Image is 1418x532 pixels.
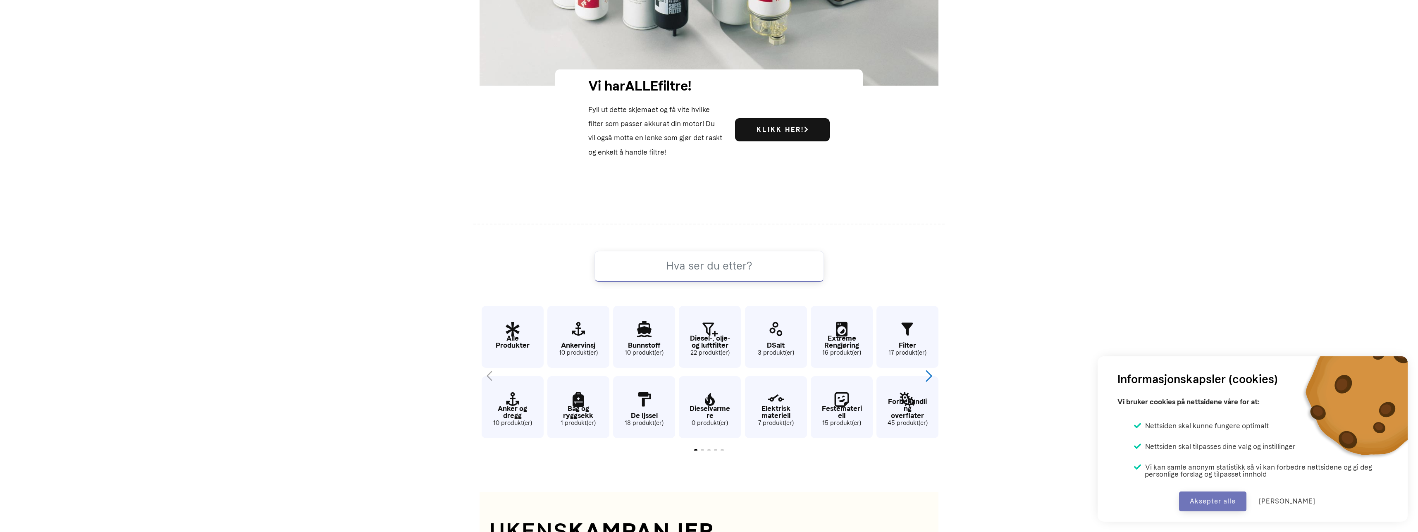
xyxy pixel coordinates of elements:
[677,372,741,440] div: 8 / 62
[745,342,807,349] p: DSalt
[811,376,873,438] a: Festemateriell 15 produkt(er)
[1248,491,1326,511] button: [PERSON_NAME]
[743,372,807,440] div: 10 / 62
[876,342,938,349] p: Filter
[1117,371,1278,388] h3: Informasjonskapsler (cookies)
[482,335,544,349] p: Alle Produkter
[547,306,609,368] a: Ankervinsj 10 produkt(er)
[613,342,675,349] p: Bunnstoff
[545,372,609,440] div: 4 / 62
[613,419,675,428] small: 18 produkt(er)
[1134,422,1269,429] li: Nettsiden skal kunne fungere optimalt
[1179,491,1246,511] button: Aksepter alle
[547,419,609,428] small: 1 produkt(er)
[707,449,711,452] span: Go to slide 3
[679,405,741,419] p: Dieselvarmere
[611,372,675,440] div: 6 / 62
[876,419,938,428] small: 45 produkt(er)
[482,419,544,428] small: 10 produkt(er)
[876,348,938,358] small: 17 produkt(er)
[1117,395,1260,409] p: Vi bruker cookies på nettsidene våre for at:
[679,348,741,358] small: 22 produkt(er)
[482,405,544,419] p: Anker og dregg
[613,348,675,358] small: 10 produkt(er)
[588,76,723,96] h3: Vi har filtre!
[811,335,873,349] p: Extreme Rengjøring
[809,372,872,440] div: 12 / 62
[811,405,873,419] p: Festemateriell
[745,348,807,358] small: 3 produkt(er)
[677,302,741,370] div: 7 / 62
[613,412,675,419] p: De Ijssel
[875,372,938,440] div: 14 / 62
[625,78,658,94] span: ALLE
[694,449,697,452] span: Go to slide 1
[809,302,872,370] div: 11 / 62
[721,449,724,452] span: Go to slide 5
[875,302,938,370] div: 13 / 62
[745,405,807,419] p: Elektrisk materiell
[757,126,808,134] b: Klikk her!
[876,398,938,419] p: Forbehandling overflater
[745,306,807,368] a: DSalt 3 produkt(er)
[811,419,873,428] small: 15 produkt(er)
[611,302,675,370] div: 5 / 62
[714,449,717,452] span: Go to slide 4
[594,251,824,282] input: Hva ser du etter?
[613,376,675,438] a: De Ijssel 18 produkt(er)
[923,367,934,385] div: Next slide
[588,103,723,159] p: Fyll ut dette skjemaet og få vite hvilke filter som passer akkurat din motor! Du vil også motta e...
[480,372,543,440] div: 2 / 62
[701,449,704,452] span: Go to slide 2
[679,335,741,349] p: Diesel-, olje- og luftfilter
[1134,443,1296,450] li: Nettsiden skal tilpasses dine valg og instillinger
[547,348,609,358] small: 10 produkt(er)
[745,419,807,428] small: 7 produkt(er)
[735,118,830,141] a: Klikk her!
[743,302,807,370] div: 9 / 62
[547,342,609,349] p: Ankervinsj
[679,306,741,368] a: Diesel-, olje- og luftfilter 22 produkt(er)
[811,306,873,368] a: Extreme Rengjøring 16 produkt(er)
[811,348,873,358] small: 16 produkt(er)
[480,302,543,370] div: 1 / 62
[876,376,938,438] a: Forbehandling overflater 45 produkt(er)
[679,376,741,438] a: Dieselvarmere 0 produkt(er)
[547,376,609,438] a: Bag og ryggsekk 1 produkt(er)
[482,376,544,438] a: Anker og dregg 10 produkt(er)
[745,376,807,438] a: Elektrisk materiell 7 produkt(er)
[547,405,609,419] p: Bag og ryggsekk
[613,306,675,368] a: Bunnstoff 10 produkt(er)
[876,306,938,368] a: Filter 17 produkt(er)
[482,306,544,368] a: Alle Produkter
[545,302,609,370] div: 3 / 62
[679,419,741,428] small: 0 produkt(er)
[1134,463,1388,478] li: Vi kan samle anonym statistikk så vi kan forbedre nettsidene og gi deg personlige forslag og tilp...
